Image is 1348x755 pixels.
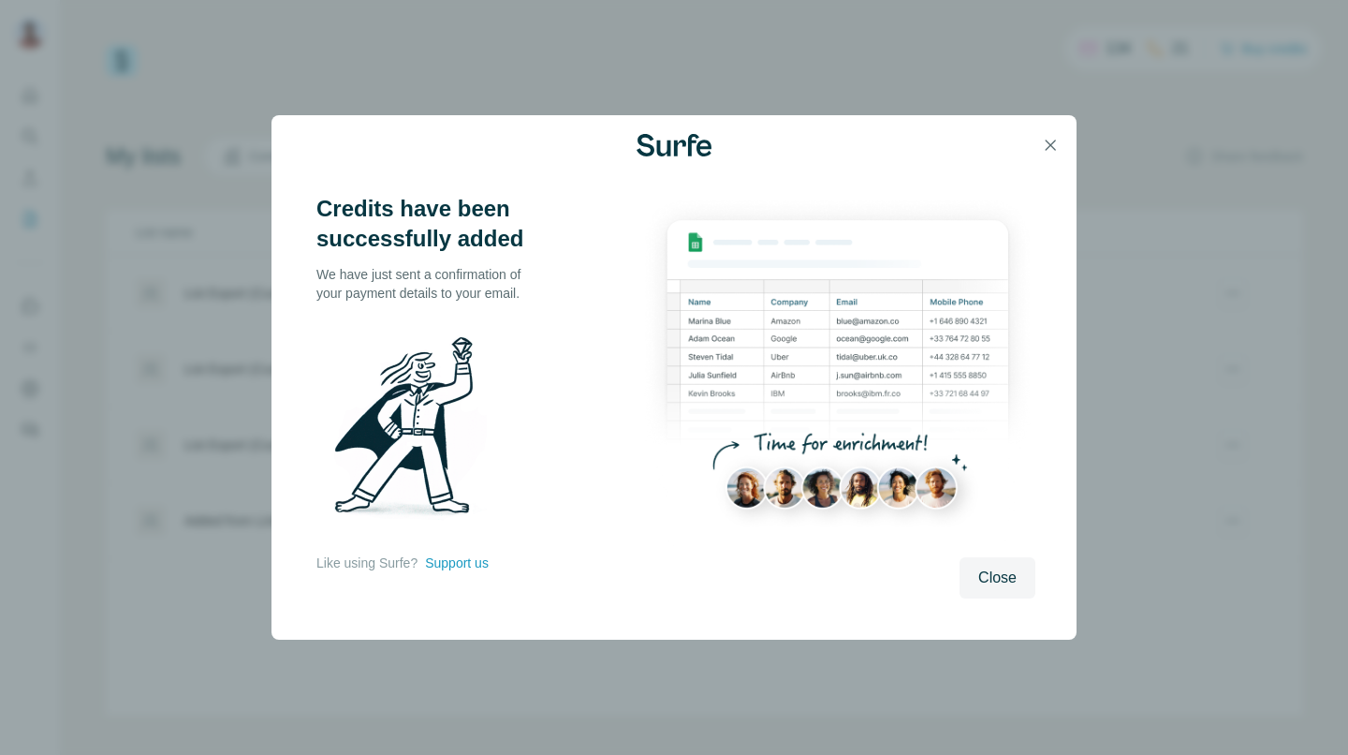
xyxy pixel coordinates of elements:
p: Like using Surfe? [316,554,418,572]
h3: Credits have been successfully added [316,194,541,254]
img: Surfe Illustration - Man holding diamond [316,325,511,535]
img: Enrichment Hub - Sheet Preview [640,194,1035,545]
span: Close [978,567,1017,589]
button: Close [960,557,1035,599]
img: Surfe Logo [637,134,711,156]
button: Support us [425,554,489,572]
p: We have just sent a confirmation of your payment details to your email. [316,265,541,303]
